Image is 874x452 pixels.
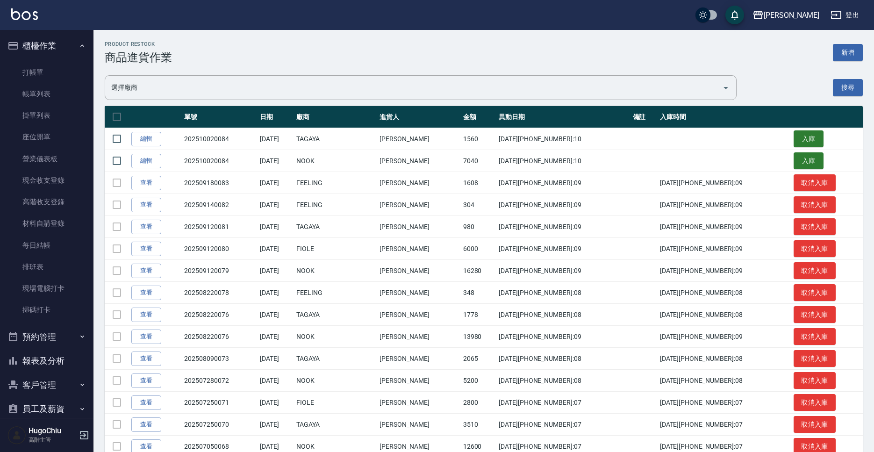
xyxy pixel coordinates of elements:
[131,308,161,322] a: 查看
[258,172,294,194] td: [DATE]
[496,194,630,216] td: [DATE][PHONE_NUMBER]:09
[461,282,496,304] td: 348
[182,150,258,172] td: 202510020084
[794,328,836,345] button: 取消入庫
[131,264,161,278] a: 查看
[258,304,294,326] td: [DATE]
[496,150,630,172] td: [DATE][PHONE_NUMBER]:10
[4,299,90,321] a: 掃碼打卡
[258,370,294,392] td: [DATE]
[258,392,294,414] td: [DATE]
[764,9,819,21] div: [PERSON_NAME]
[294,216,377,238] td: TAGAYA
[794,394,836,411] button: 取消入庫
[377,216,460,238] td: [PERSON_NAME]
[182,370,258,392] td: 202507280072
[658,238,792,260] td: [DATE][PHONE_NUMBER]:09
[182,260,258,282] td: 202509120079
[461,260,496,282] td: 16280
[131,417,161,432] a: 查看
[294,238,377,260] td: FIOLE
[496,326,630,348] td: [DATE][PHONE_NUMBER]:09
[658,392,792,414] td: [DATE][PHONE_NUMBER]:07
[258,348,294,370] td: [DATE]
[461,348,496,370] td: 2065
[131,220,161,234] a: 查看
[294,106,377,128] th: 廠商
[29,436,76,444] p: 高階主管
[496,128,630,150] td: [DATE][PHONE_NUMBER]:10
[658,260,792,282] td: [DATE][PHONE_NUMBER]:09
[131,132,161,146] a: 編輯
[833,48,863,57] a: 新增
[182,326,258,348] td: 202508220076
[496,260,630,282] td: [DATE][PHONE_NUMBER]:09
[4,191,90,213] a: 高階收支登錄
[4,397,90,421] button: 員工及薪資
[258,414,294,436] td: [DATE]
[4,105,90,126] a: 掛單列表
[131,352,161,366] a: 查看
[182,216,258,238] td: 202509120081
[794,196,836,214] button: 取消入庫
[794,174,836,192] button: 取消入庫
[461,304,496,326] td: 1778
[182,106,258,128] th: 單號
[377,194,460,216] td: [PERSON_NAME]
[377,282,460,304] td: [PERSON_NAME]
[131,395,161,410] a: 查看
[11,8,38,20] img: Logo
[377,392,460,414] td: [PERSON_NAME]
[833,44,863,61] button: 新增
[109,79,718,96] input: 廠商名稱
[377,128,460,150] td: [PERSON_NAME]
[105,41,172,47] h2: Product Restock
[131,373,161,388] a: 查看
[182,414,258,436] td: 202507250070
[131,330,161,344] a: 查看
[377,414,460,436] td: [PERSON_NAME]
[4,126,90,148] a: 座位開單
[658,106,792,128] th: 入庫時間
[4,278,90,299] a: 現場電腦打卡
[258,238,294,260] td: [DATE]
[794,306,836,323] button: 取消入庫
[294,326,377,348] td: NOOK
[496,238,630,260] td: [DATE][PHONE_NUMBER]:09
[182,304,258,326] td: 202508220076
[794,130,824,148] button: 入庫
[496,348,630,370] td: [DATE][PHONE_NUMBER]:08
[4,170,90,191] a: 現金收支登錄
[4,83,90,105] a: 帳單列表
[461,392,496,414] td: 2800
[794,416,836,433] button: 取消入庫
[182,282,258,304] td: 202508220078
[461,326,496,348] td: 13980
[461,128,496,150] td: 1560
[4,349,90,373] button: 報表及分析
[131,286,161,300] a: 查看
[4,256,90,278] a: 排班表
[749,6,823,25] button: [PERSON_NAME]
[658,414,792,436] td: [DATE][PHONE_NUMBER]:07
[377,326,460,348] td: [PERSON_NAME]
[377,150,460,172] td: [PERSON_NAME]
[461,414,496,436] td: 3510
[377,238,460,260] td: [PERSON_NAME]
[4,62,90,83] a: 打帳單
[377,370,460,392] td: [PERSON_NAME]
[182,238,258,260] td: 202509120080
[461,370,496,392] td: 5200
[182,348,258,370] td: 202508090073
[833,79,863,96] button: 搜尋
[29,426,76,436] h5: HugoChiu
[377,304,460,326] td: [PERSON_NAME]
[461,194,496,216] td: 304
[496,172,630,194] td: [DATE][PHONE_NUMBER]:09
[377,348,460,370] td: [PERSON_NAME]
[294,194,377,216] td: FEELING
[794,152,824,170] button: 入庫
[794,284,836,301] button: 取消入庫
[630,106,658,128] th: 備註
[258,282,294,304] td: [DATE]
